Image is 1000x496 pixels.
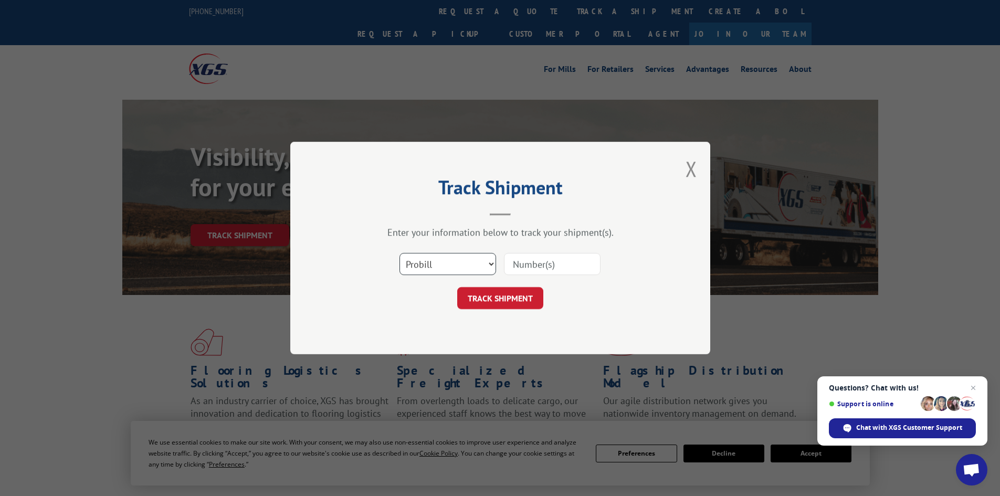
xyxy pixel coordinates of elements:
[504,253,601,275] input: Number(s)
[829,384,976,392] span: Questions? Chat with us!
[343,180,658,200] h2: Track Shipment
[956,454,987,486] div: Open chat
[686,155,697,183] button: Close modal
[343,226,658,238] div: Enter your information below to track your shipment(s).
[457,287,543,309] button: TRACK SHIPMENT
[856,423,962,432] span: Chat with XGS Customer Support
[967,382,980,394] span: Close chat
[829,418,976,438] div: Chat with XGS Customer Support
[829,400,917,408] span: Support is online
